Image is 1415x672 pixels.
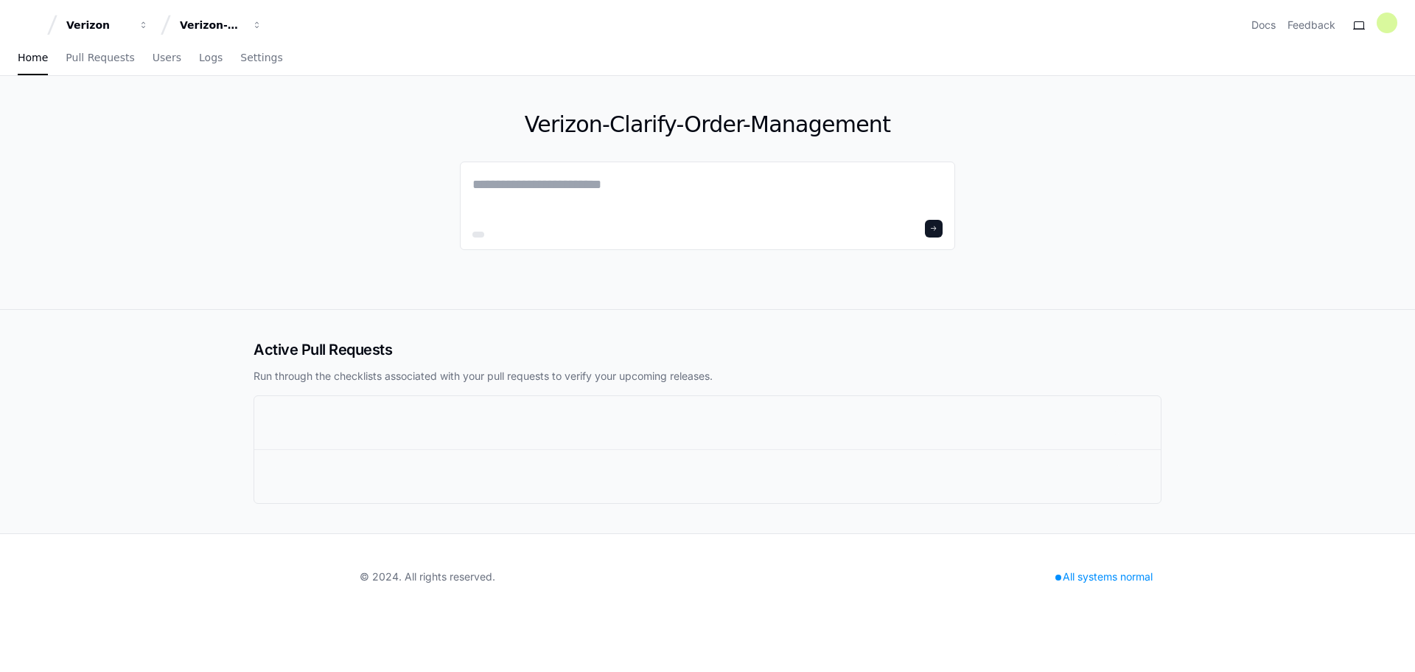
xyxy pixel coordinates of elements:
h2: Active Pull Requests [254,339,1161,360]
a: Home [18,41,48,75]
span: Logs [199,53,223,62]
div: Verizon-Clarify-Order-Management [180,18,243,32]
span: Home [18,53,48,62]
div: Verizon [66,18,130,32]
span: Pull Requests [66,53,134,62]
a: Users [153,41,181,75]
h1: Verizon-Clarify-Order-Management [460,111,955,138]
span: Settings [240,53,282,62]
a: Pull Requests [66,41,134,75]
div: All systems normal [1047,567,1161,587]
a: Logs [199,41,223,75]
button: Feedback [1288,18,1335,32]
a: Settings [240,41,282,75]
button: Verizon-Clarify-Order-Management [174,12,268,38]
button: Verizon [60,12,155,38]
a: Docs [1251,18,1276,32]
div: © 2024. All rights reserved. [360,569,495,584]
p: Run through the checklists associated with your pull requests to verify your upcoming releases. [254,369,1161,384]
span: Users [153,53,181,62]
